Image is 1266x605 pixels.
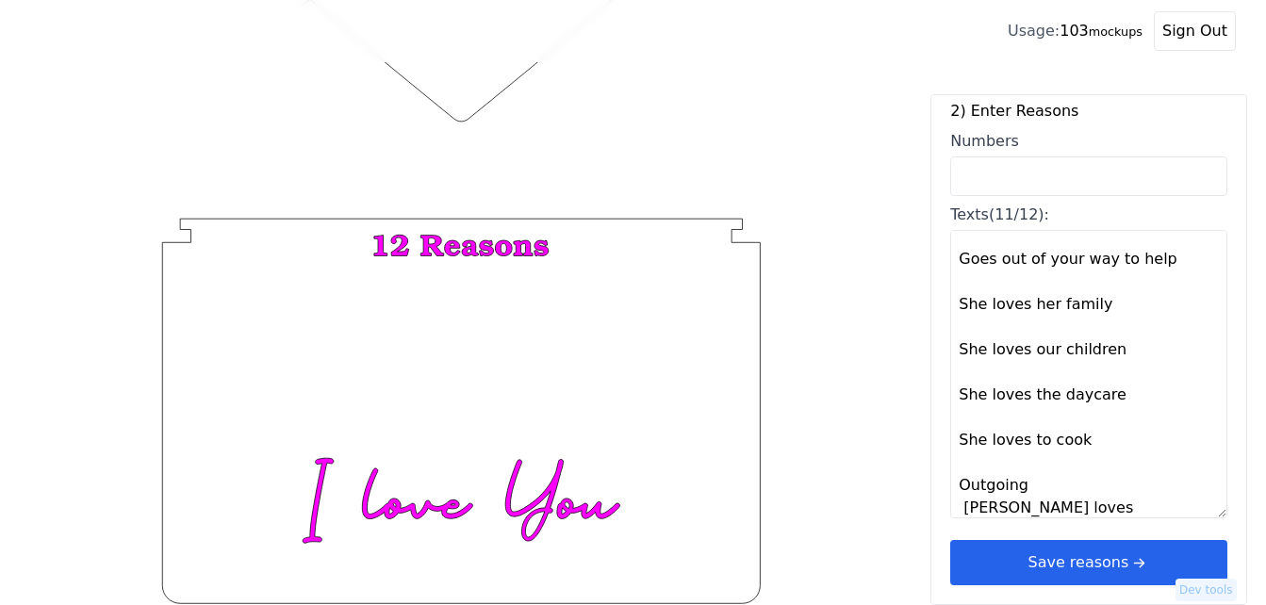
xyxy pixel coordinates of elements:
span: Usage: [1008,22,1060,40]
input: Numbers [950,156,1227,196]
small: mockups [1089,25,1143,39]
div: Numbers [950,130,1227,153]
button: Save reasonsarrow right short [950,540,1227,585]
button: Dev tools [1176,579,1237,601]
div: 103 [1008,20,1143,42]
label: 2) Enter Reasons [950,100,1227,123]
span: (11/12): [989,205,1049,223]
button: Sign Out [1154,11,1236,51]
textarea: Texts(11/12): [950,230,1227,518]
svg: arrow right short [1128,552,1149,573]
div: Texts [950,204,1227,226]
